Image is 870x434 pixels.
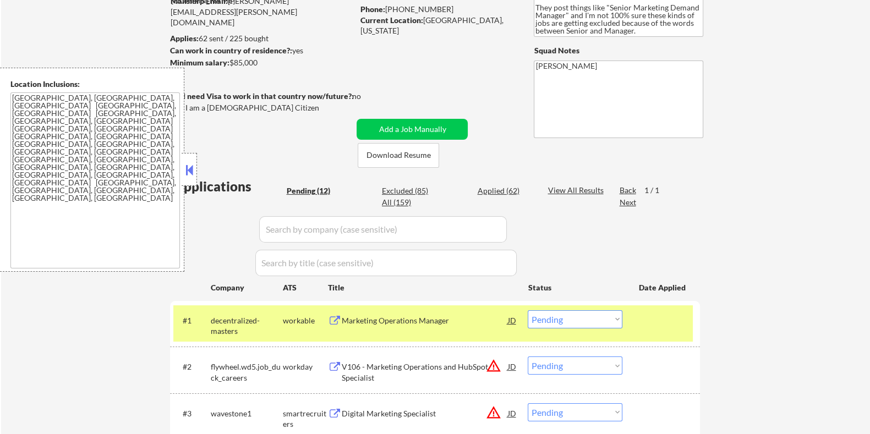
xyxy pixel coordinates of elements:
[357,119,468,140] button: Add a Job Manually
[169,46,292,55] strong: Can work in country of residence?:
[210,315,282,337] div: decentralized-masters
[169,34,198,43] strong: Applies:
[169,45,349,56] div: yes
[341,408,507,419] div: Digital Marketing Specialist
[548,185,606,196] div: View All Results
[341,361,507,383] div: V106 - Marketing Operations and HubSpot Specialist
[534,45,703,56] div: Squad Notes
[210,282,282,293] div: Company
[506,356,517,376] div: JD
[282,408,327,430] div: smartrecruiters
[169,33,353,44] div: 62 sent / 225 bought
[358,143,439,168] button: Download Resume
[360,4,385,14] strong: Phone:
[485,405,501,420] button: warning_amber
[210,361,282,383] div: flywheel.wd5.job_duck_careers
[182,361,201,372] div: #2
[360,15,423,25] strong: Current Location:
[255,250,517,276] input: Search by title (case sensitive)
[10,79,180,90] div: Location Inclusions:
[259,216,507,243] input: Search by company (case sensitive)
[286,185,341,196] div: Pending (12)
[506,310,517,330] div: JD
[382,185,437,196] div: Excluded (85)
[341,315,507,326] div: Marketing Operations Manager
[169,58,229,67] strong: Minimum salary:
[352,91,383,102] div: no
[169,57,353,68] div: $85,000
[282,282,327,293] div: ATS
[619,197,637,208] div: Next
[485,358,501,373] button: warning_amber
[360,4,516,15] div: [PHONE_NUMBER]
[327,282,517,293] div: Title
[282,315,327,326] div: workable
[477,185,532,196] div: Applied (62)
[528,277,622,297] div: Status
[382,197,437,208] div: All (159)
[182,408,201,419] div: #3
[170,91,353,101] strong: Will need Visa to work in that country now/future?:
[170,102,356,113] div: Yes, I am a [DEMOGRAPHIC_DATA] Citizen
[360,15,516,36] div: [GEOGRAPHIC_DATA], [US_STATE]
[173,180,282,193] div: Applications
[210,408,282,419] div: wavestone1
[282,361,327,372] div: workday
[644,185,669,196] div: 1 / 1
[638,282,687,293] div: Date Applied
[506,403,517,423] div: JD
[182,315,201,326] div: #1
[619,185,637,196] div: Back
